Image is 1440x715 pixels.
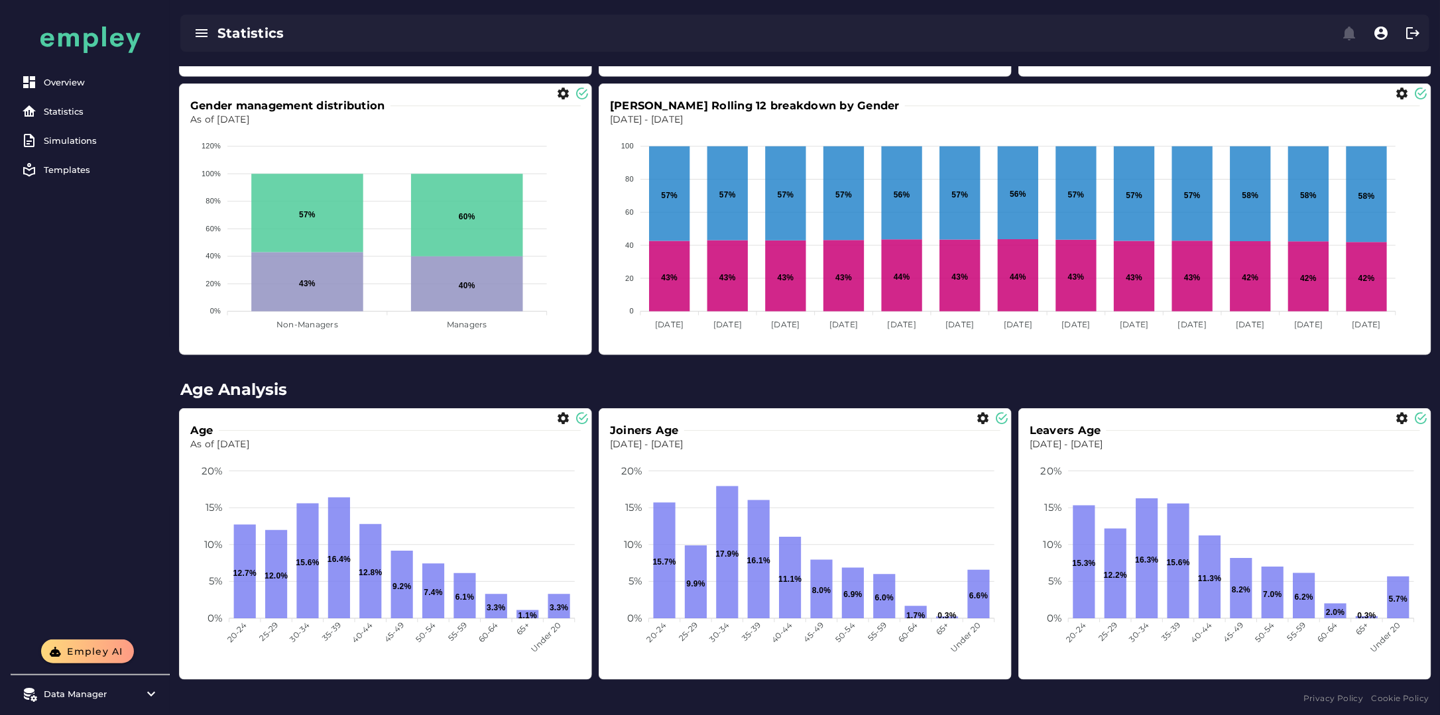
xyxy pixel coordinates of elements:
[707,620,731,644] tspan: 30-34
[624,538,642,551] tspan: 10%
[44,77,159,87] div: Overview
[1285,620,1308,643] tspan: 55-59
[447,319,487,329] tspan: Managers
[16,98,164,125] a: Statistics
[66,645,123,657] span: Empley AI
[1221,620,1245,644] tspan: 45-49
[677,620,700,643] tspan: 25-29
[320,620,343,643] tspan: 35-39
[206,225,221,233] tspan: 60%
[1064,620,1088,644] tspan: 20-24
[16,156,164,183] a: Templates
[1315,620,1339,644] tspan: 60-64
[1160,620,1183,643] tspan: 35-39
[180,378,1429,402] h2: Age Analysis
[740,620,763,643] tspan: 35-39
[833,620,857,644] tspan: 50-54
[625,274,634,282] tspan: 20
[1062,319,1091,329] tspan: [DATE]
[610,98,905,113] h3: [PERSON_NAME] Rolling 12 breakdown by Gender
[1236,319,1265,329] tspan: [DATE]
[829,319,859,329] tspan: [DATE]
[1189,620,1214,645] tspan: 40-44
[1045,502,1062,514] tspan: 15%
[209,575,223,588] tspan: 5%
[202,465,223,477] tspan: 20%
[1120,319,1149,329] tspan: [DATE]
[414,620,438,644] tspan: 50-54
[1352,319,1382,329] tspan: [DATE]
[625,176,634,184] tspan: 80
[896,620,920,644] tspan: 60-64
[934,620,951,637] tspan: 65+
[514,620,532,637] tspan: 65+
[625,209,634,217] tspan: 60
[44,164,159,175] div: Templates
[1041,465,1062,477] tspan: 20%
[16,69,164,95] a: Overview
[206,197,221,205] tspan: 80%
[44,106,159,117] div: Statistics
[1294,319,1323,329] tspan: [DATE]
[257,620,280,643] tspan: 25-29
[190,423,219,438] h3: Age
[945,319,975,329] tspan: [DATE]
[225,620,249,644] tspan: 20-24
[865,620,888,643] tspan: 55-59
[610,113,1420,127] p: [DATE] - [DATE]
[949,620,983,655] tspan: Under 20
[208,612,223,625] tspan: 0%
[655,319,684,329] tspan: [DATE]
[16,127,164,154] a: Simulations
[217,24,776,42] div: Statistics
[630,307,634,315] tspan: 0
[202,170,221,178] tspan: 100%
[206,252,221,260] tspan: 40%
[210,307,221,315] tspan: 0%
[1097,620,1120,643] tspan: 25-29
[644,620,668,644] tspan: 20-24
[610,423,684,438] h3: Joiners Age
[190,438,581,451] p: As of [DATE]
[206,280,221,288] tspan: 20%
[206,502,223,514] tspan: 15%
[1030,423,1107,438] h3: Leavers Age
[1368,620,1403,655] tspan: Under 20
[190,98,390,113] h3: Gender management distribution
[627,612,642,625] tspan: 0%
[802,620,825,644] tspan: 45-49
[1044,538,1062,551] tspan: 10%
[349,620,375,645] tspan: 40-44
[713,319,743,329] tspan: [DATE]
[1372,692,1429,705] a: Cookie Policy
[888,319,917,329] tspan: [DATE]
[1047,612,1062,625] tspan: 0%
[1048,575,1062,588] tspan: 5%
[1004,319,1033,329] tspan: [DATE]
[288,620,312,644] tspan: 30-34
[44,135,159,146] div: Simulations
[625,502,642,514] tspan: 15%
[446,620,469,643] tspan: 55-59
[769,620,794,645] tspan: 40-44
[629,575,642,588] tspan: 5%
[476,620,500,644] tspan: 60-64
[276,319,338,329] tspan: Non-Managers
[625,241,634,249] tspan: 40
[1030,438,1420,451] p: [DATE] - [DATE]
[190,113,581,127] p: As of [DATE]
[1354,620,1371,637] tspan: 65+
[41,639,134,663] button: Empley AI
[610,438,1000,451] p: [DATE] - [DATE]
[621,142,634,150] tspan: 100
[1253,620,1277,644] tspan: 50-54
[771,319,800,329] tspan: [DATE]
[1178,319,1207,329] tspan: [DATE]
[204,538,223,551] tspan: 10%
[1127,620,1151,644] tspan: 30-34
[621,465,642,477] tspan: 20%
[529,620,564,655] tspan: Under 20
[202,142,221,150] tspan: 120%
[44,688,137,699] div: Data Manager
[382,620,406,644] tspan: 45-49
